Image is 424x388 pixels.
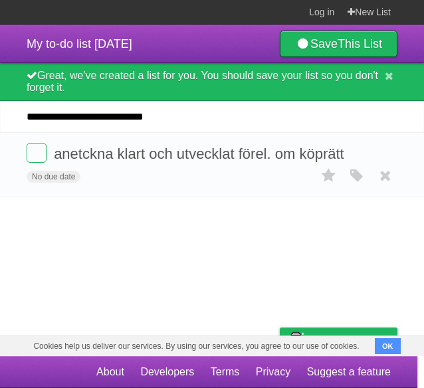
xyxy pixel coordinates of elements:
a: About [96,359,124,385]
a: Buy me a coffee [280,328,397,352]
label: Star task [316,165,342,187]
span: No due date [27,171,80,183]
span: Buy me a coffee [308,328,391,351]
span: My to-do list [DATE] [27,37,132,50]
b: This List [338,37,382,50]
label: Done [27,143,47,163]
a: Suggest a feature [307,359,391,385]
span: Cookies help us deliver our services. By using our services, you agree to our use of cookies. [20,336,372,356]
button: OK [375,338,401,354]
img: Buy me a coffee [286,328,304,351]
a: Developers [140,359,194,385]
a: Terms [211,359,240,385]
a: Privacy [256,359,290,385]
a: SaveThis List [280,31,397,57]
span: anetckna klart och utvecklat förel. om köprätt [54,145,348,162]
